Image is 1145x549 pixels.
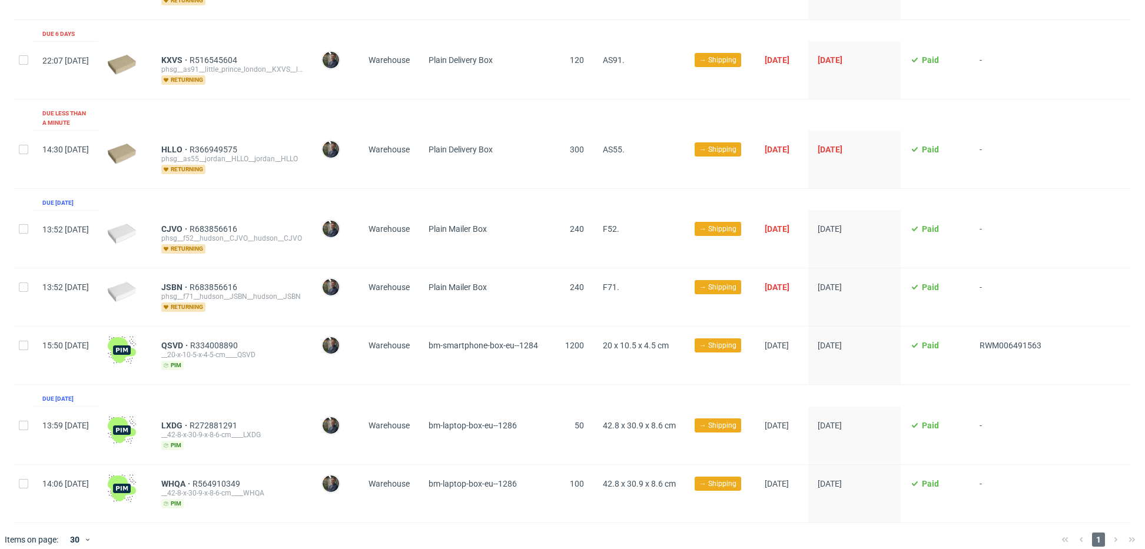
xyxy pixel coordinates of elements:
span: [DATE] [818,341,842,350]
span: RWM006491563 [980,341,1041,350]
span: 42.8 x 30.9 x 8.6 cm [603,479,676,488]
span: 1200 [565,341,584,350]
a: R366949575 [190,145,240,154]
a: KXVS [161,55,190,65]
span: Paid [922,421,939,430]
span: returning [161,302,205,312]
a: R516545604 [190,55,240,65]
span: 15:50 [DATE] [42,341,89,350]
div: __42-8-x-30-9-x-8-6-cm____LXDG [161,430,303,440]
img: Maciej Sobola [323,279,339,295]
span: Plain Mailer Box [429,282,487,292]
span: bm-smartphone-box-eu--1284 [429,341,538,350]
span: Paid [922,282,939,292]
span: Warehouse [369,479,410,488]
span: 42.8 x 30.9 x 8.6 cm [603,421,676,430]
img: plain-eco.9b3ba858dad33fd82c36.png [108,55,136,75]
a: R564910349 [193,479,243,488]
span: [DATE] [765,145,789,154]
img: plain-eco-white.f1cb12edca64b5eabf5f.png [108,282,136,302]
span: 240 [570,282,584,292]
span: Paid [922,145,939,154]
div: Due 6 days [42,29,75,39]
span: - [980,55,1041,85]
span: - [980,224,1041,254]
a: R272881291 [190,421,240,430]
div: Due [DATE] [42,198,74,208]
span: Warehouse [369,421,410,430]
span: Items on page: [5,534,58,545]
span: [DATE] [818,282,842,292]
span: [DATE] [818,421,842,430]
a: JSBN [161,282,190,292]
span: 14:30 [DATE] [42,145,89,154]
span: → Shipping [699,224,736,234]
span: R683856616 [190,282,240,292]
span: Paid [922,341,939,350]
span: bm-laptop-box-eu--1286 [429,479,517,488]
a: R334008890 [190,341,240,350]
span: [DATE] [765,55,789,65]
img: plain-eco-white.f1cb12edca64b5eabf5f.png [108,224,136,244]
span: Paid [922,479,939,488]
span: → Shipping [699,478,736,489]
span: 240 [570,224,584,234]
span: AS91. [603,55,625,65]
span: returning [161,244,205,254]
span: [DATE] [818,224,842,234]
span: → Shipping [699,144,736,155]
span: → Shipping [699,55,736,65]
span: LXDG [161,421,190,430]
span: Plain Delivery Box [429,145,493,154]
a: CJVO [161,224,190,234]
span: [DATE] [765,479,789,488]
span: Paid [922,55,939,65]
span: Warehouse [369,341,410,350]
span: F71. [603,282,619,292]
span: [DATE] [765,421,789,430]
span: [DATE] [765,224,789,234]
span: pim [161,361,184,370]
span: Paid [922,224,939,234]
span: [DATE] [818,55,842,65]
span: 300 [570,145,584,154]
div: phsg__f71__hudson__JSBN__hudson__JSBN [161,292,303,301]
a: R683856616 [190,224,240,234]
span: - [980,479,1041,508]
span: 1 [1092,533,1105,547]
img: Maciej Sobola [323,221,339,237]
span: → Shipping [699,340,736,351]
img: wHgJFi1I6lmhQAAAABJRU5ErkJggg== [108,416,136,444]
img: Maciej Sobola [323,141,339,158]
div: Due [DATE] [42,394,74,404]
div: __20-x-10-5-x-4-5-cm____QSVD [161,350,303,360]
span: - [980,145,1041,174]
img: plain-eco.9b3ba858dad33fd82c36.png [108,144,136,164]
span: F52. [603,224,619,234]
span: returning [161,75,205,85]
span: → Shipping [699,420,736,431]
span: - [980,282,1041,312]
span: Warehouse [369,282,410,292]
span: 20 x 10.5 x 4.5 cm [603,341,669,350]
span: Warehouse [369,224,410,234]
a: QSVD [161,341,190,350]
span: [DATE] [818,479,842,488]
a: WHQA [161,479,193,488]
span: AS55. [603,145,625,154]
span: bm-laptop-box-eu--1286 [429,421,517,430]
div: __42-8-x-30-9-x-8-6-cm____WHQA [161,488,303,498]
img: wHgJFi1I6lmhQAAAABJRU5ErkJggg== [108,474,136,503]
img: Maciej Sobola [323,475,339,492]
span: - [980,421,1041,450]
img: Maciej Sobola [323,417,339,434]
